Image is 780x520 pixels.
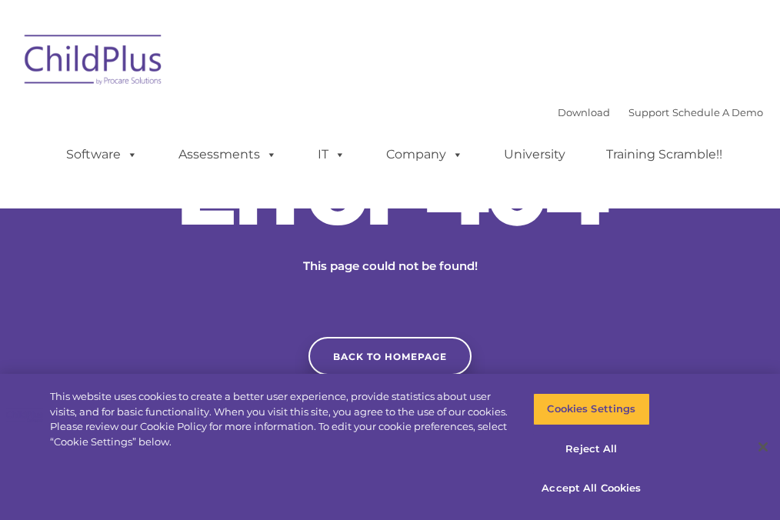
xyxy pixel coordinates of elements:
[746,430,780,464] button: Close
[302,139,361,170] a: IT
[558,106,763,118] font: |
[533,433,650,465] button: Reject All
[308,337,472,375] a: Back to homepage
[672,106,763,118] a: Schedule A Demo
[228,257,552,275] p: This page could not be found!
[371,139,478,170] a: Company
[51,139,153,170] a: Software
[488,139,581,170] a: University
[533,472,650,505] button: Accept All Cookies
[17,24,171,101] img: ChildPlus by Procare Solutions
[628,106,669,118] a: Support
[533,393,650,425] button: Cookies Settings
[558,106,610,118] a: Download
[591,139,738,170] a: Training Scramble!!
[159,145,621,238] h2: Error 404
[50,389,509,449] div: This website uses cookies to create a better user experience, provide statistics about user visit...
[163,139,292,170] a: Assessments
